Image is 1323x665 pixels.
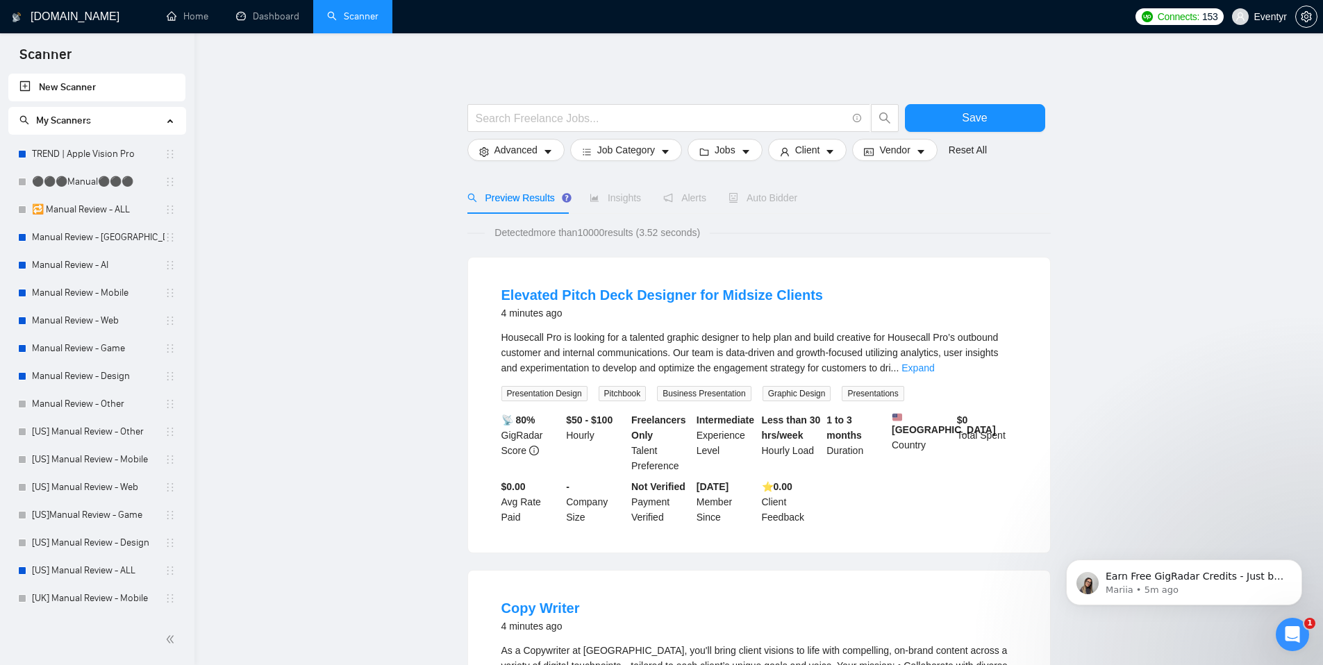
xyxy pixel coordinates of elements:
[826,414,862,441] b: 1 to 3 months
[32,390,165,418] a: Manual Review - Other
[165,593,176,604] span: holder
[853,114,862,123] span: info-circle
[236,10,299,22] a: dashboardDashboard
[663,193,673,203] span: notification
[1142,11,1153,22] img: upwork-logo.png
[660,146,670,157] span: caret-down
[494,142,538,158] span: Advanced
[762,481,792,492] b: ⭐️ 0.00
[32,529,165,557] a: [US] Manual Review - Design
[32,335,165,362] a: Manual Review - Game
[1296,11,1317,22] span: setting
[165,632,179,646] span: double-left
[590,193,599,203] span: area-chart
[560,192,573,204] div: Tooltip anchor
[8,279,185,307] li: Manual Review - Mobile
[8,501,185,529] li: [US]Manual Review - Game
[949,142,987,158] a: Reset All
[563,412,629,473] div: Hourly
[165,565,176,576] span: holder
[165,426,176,437] span: holder
[8,557,185,584] li: [US] Manual Review - ALL
[1276,618,1309,651] iframe: Intercom live chat
[688,139,763,161] button: folderJobscaret-down
[905,104,1045,132] button: Save
[901,362,934,373] a: Expand
[8,473,185,501] li: [US] Manual Review - Web
[629,412,694,473] div: Talent Preference
[165,260,176,271] span: holder
[1235,12,1245,22] span: user
[327,10,378,22] a: searchScanner
[566,481,569,492] b: -
[8,140,185,168] li: TREND | Apple Vision Pro
[501,305,823,321] div: 4 minutes ago
[165,537,176,548] span: holder
[543,146,553,157] span: caret-down
[501,481,526,492] b: $0.00
[1045,530,1323,628] iframe: Intercom notifications message
[1158,9,1199,24] span: Connects:
[729,193,738,203] span: robot
[165,232,176,243] span: holder
[694,479,759,525] div: Member Since
[768,139,847,161] button: userClientcaret-down
[8,251,185,279] li: Manual Review - AI
[954,412,1020,473] div: Total Spent
[825,146,835,157] span: caret-down
[8,307,185,335] li: Manual Review - Web
[1304,618,1315,629] span: 1
[485,225,710,240] span: Detected more than 10000 results (3.52 seconds)
[763,386,831,401] span: Graphic Design
[8,335,185,362] li: Manual Review - Game
[165,482,176,493] span: holder
[32,279,165,307] a: Manual Review - Mobile
[762,414,821,441] b: Less than 30 hrs/week
[697,481,729,492] b: [DATE]
[501,414,535,426] b: 📡 80%
[467,193,477,203] span: search
[32,307,165,335] a: Manual Review - Web
[8,224,185,251] li: Manual Review - Israel & Middle East
[8,584,185,612] li: [UK] Manual Review - Mobile
[8,529,185,557] li: [US] Manual Review - Design
[715,142,735,158] span: Jobs
[916,146,926,157] span: caret-down
[32,168,165,196] a: ⚫⚫⚫Manual⚫⚫⚫
[19,74,174,101] a: New Scanner
[165,149,176,160] span: holder
[842,386,904,401] span: Presentations
[566,414,613,426] b: $50 - $100
[499,412,564,473] div: GigRadar Score
[879,142,910,158] span: Vendor
[629,479,694,525] div: Payment Verified
[529,446,539,455] span: info-circle
[8,44,83,74] span: Scanner
[501,330,1017,376] div: Housecall Pro is looking for a talented graphic designer to help plan and build creative for Hous...
[165,176,176,187] span: holder
[1295,11,1317,22] a: setting
[631,481,685,492] b: Not Verified
[479,146,489,157] span: setting
[694,412,759,473] div: Experience Level
[590,192,641,203] span: Insights
[165,343,176,354] span: holder
[1202,9,1217,24] span: 153
[19,115,29,125] span: search
[8,390,185,418] li: Manual Review - Other
[657,386,751,401] span: Business Presentation
[8,362,185,390] li: Manual Review - Design
[32,418,165,446] a: [US] Manual Review - Other
[570,139,682,161] button: barsJob Categorycaret-down
[165,315,176,326] span: holder
[699,146,709,157] span: folder
[563,479,629,525] div: Company Size
[467,192,567,203] span: Preview Results
[697,414,754,426] b: Intermediate
[165,371,176,382] span: holder
[501,600,580,616] a: Copy Writer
